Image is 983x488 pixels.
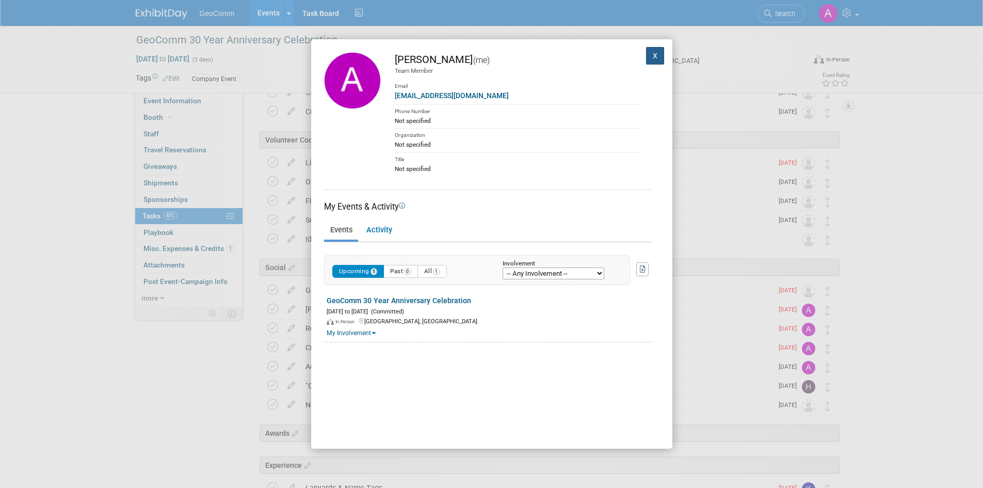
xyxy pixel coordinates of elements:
div: [DATE] to [DATE] [327,306,652,316]
a: Activity [360,222,398,240]
div: Phone Number [395,104,638,116]
a: [EMAIL_ADDRESS][DOMAIN_NAME] [395,91,509,100]
a: GeoComm 30 Year Anniversary Celebration [327,296,471,305]
div: Involvement [503,261,614,267]
div: [PERSON_NAME] [395,52,638,67]
span: 0 [404,268,411,275]
span: (me) [473,55,490,65]
span: 1 [370,268,378,275]
img: Alana Sakkinen [324,52,381,109]
button: All1 [417,265,447,278]
button: Past0 [383,265,418,278]
div: My Events & Activity [324,201,652,213]
span: (Committed) [368,308,404,315]
a: My Involvement [327,329,376,337]
div: Title [395,152,638,164]
button: X [646,47,665,65]
div: Not specified [395,140,638,149]
span: In-Person [335,319,358,324]
button: Upcoming1 [332,265,384,278]
div: [GEOGRAPHIC_DATA], [GEOGRAPHIC_DATA] [327,316,652,326]
div: Email [395,75,638,90]
a: Events [324,222,358,240]
div: Team Member [395,67,638,75]
img: In-Person Event [327,319,334,325]
div: Not specified [395,116,638,125]
span: 1 [433,268,440,275]
div: Not specified [395,164,638,174]
div: Organization [395,128,638,140]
